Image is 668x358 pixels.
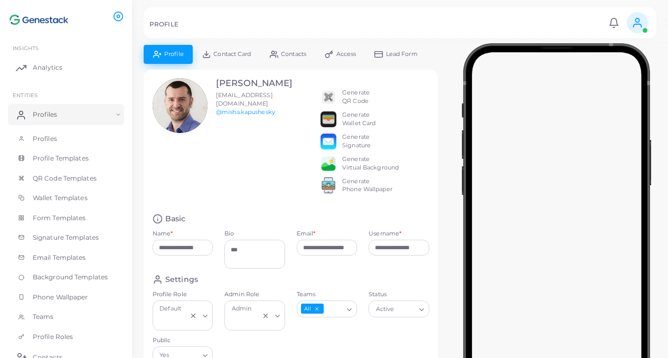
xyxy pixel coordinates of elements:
[33,312,54,322] span: Teams
[321,134,336,149] img: email.png
[8,57,124,78] a: Analytics
[342,177,392,194] div: Generate Phone Wallpaper
[8,208,124,228] a: Form Templates
[33,213,86,223] span: Form Templates
[33,193,88,203] span: Wallet Templates
[149,21,178,28] h5: PROFILE
[262,312,269,320] button: Clear Selected
[8,168,124,189] a: QR Code Templates
[342,155,399,172] div: Generate Virtual Background
[164,51,184,57] span: Profile
[33,154,89,163] span: Profile Templates
[297,290,357,299] label: Teams
[165,214,186,224] h4: Basic
[216,78,293,89] h3: [PERSON_NAME]
[224,290,285,299] label: Admin Role
[281,51,306,57] span: Contacts
[369,300,429,317] div: Search for option
[342,133,371,150] div: Generate Signature
[321,156,336,172] img: e64e04433dee680bcc62d3a6779a8f701ecaf3be228fb80ea91b313d80e16e10.png
[224,230,285,238] label: Bio
[8,307,124,327] a: Teams
[153,290,213,299] label: Profile Role
[8,148,124,168] a: Profile Templates
[33,293,88,302] span: Phone Wallpaper
[8,267,124,287] a: Background Templates
[158,304,183,314] span: Default
[8,228,124,248] a: Signature Templates
[369,290,429,299] label: Status
[33,233,99,242] span: Signature Templates
[386,51,418,57] span: Lead Form
[224,300,285,331] div: Search for option
[33,134,57,144] span: Profiles
[336,51,356,57] span: Access
[297,230,316,238] label: Email
[10,10,68,30] img: logo
[301,304,324,314] span: All
[13,92,37,98] span: ENTITIES
[213,51,251,57] span: Contact Card
[321,111,336,127] img: apple-wallet.png
[8,287,124,307] a: Phone Wallpaper
[8,327,124,347] a: Profile Roles
[230,304,253,314] span: Admin
[321,177,336,193] img: 522fc3d1c3555ff804a1a379a540d0107ed87845162a92721bf5e2ebbcc3ae6c.png
[297,300,357,317] div: Search for option
[190,312,197,320] button: Clear Selected
[313,305,321,313] button: Deselect All
[153,300,213,331] div: Search for option
[33,63,62,72] span: Analytics
[342,111,375,128] div: Generate Wallet Card
[342,89,370,106] div: Generate QR Code
[33,272,108,282] span: Background Templates
[33,174,97,183] span: QR Code Templates
[229,316,259,328] input: Search for option
[325,303,343,315] input: Search for option
[321,89,336,105] img: qr2.png
[153,336,213,345] label: Public
[8,104,124,125] a: Profiles
[33,253,86,262] span: Email Templates
[165,275,198,285] h4: Settings
[157,316,187,328] input: Search for option
[13,45,39,51] span: INSIGHTS
[153,230,173,238] label: Name
[374,304,396,315] span: Active
[397,303,415,315] input: Search for option
[216,91,273,107] span: [EMAIL_ADDRESS][DOMAIN_NAME]
[369,230,401,238] label: Username
[8,248,124,268] a: Email Templates
[8,129,124,149] a: Profiles
[33,110,57,119] span: Profiles
[8,188,124,208] a: Wallet Templates
[33,332,73,342] span: Profile Roles
[216,108,275,116] a: @misha.kapushesky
